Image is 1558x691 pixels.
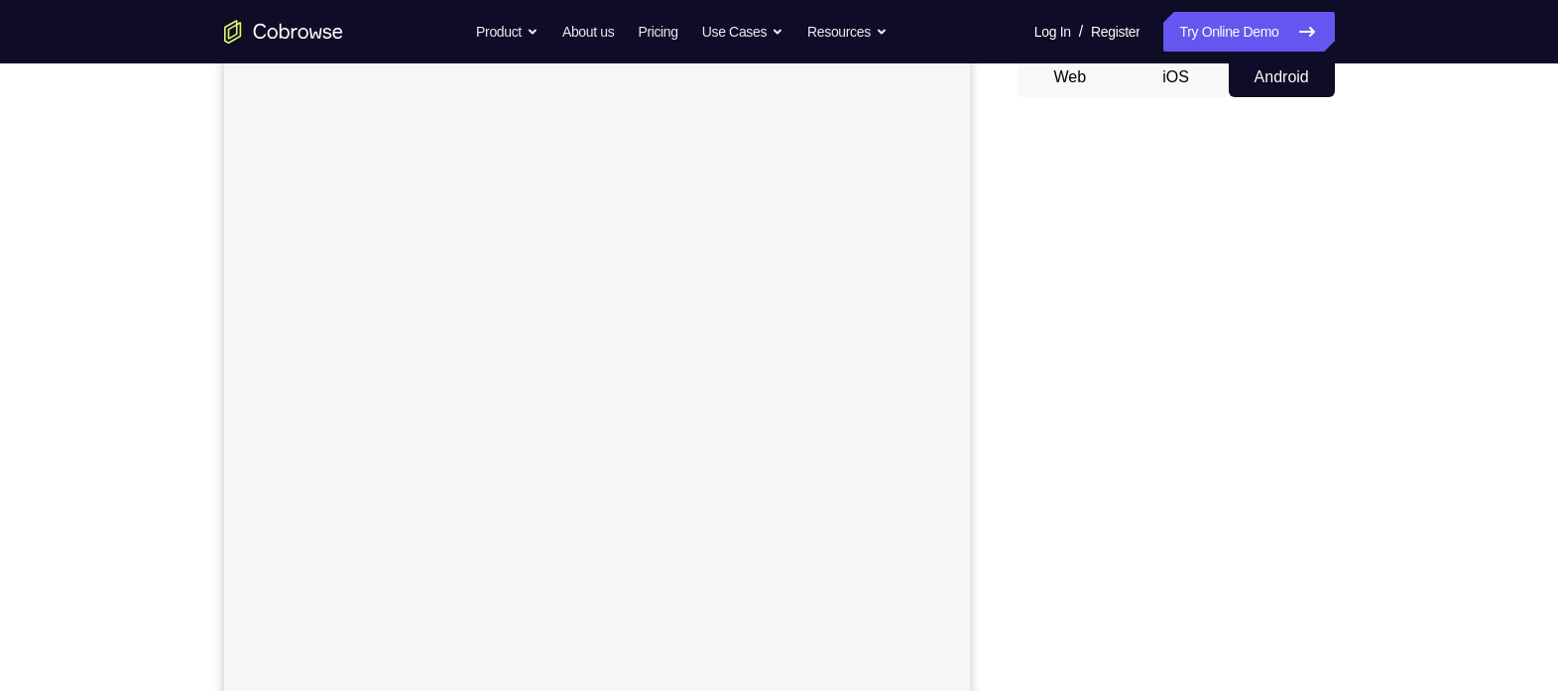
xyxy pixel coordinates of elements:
[562,12,614,52] a: About us
[1123,58,1229,97] button: iOS
[1079,20,1083,44] span: /
[702,12,783,52] button: Use Cases
[476,12,539,52] button: Product
[1034,12,1071,52] a: Log In
[1229,58,1335,97] button: Android
[1163,12,1334,52] a: Try Online Demo
[807,12,888,52] button: Resources
[1018,58,1124,97] button: Web
[638,12,677,52] a: Pricing
[1091,12,1139,52] a: Register
[224,20,343,44] a: Go to the home page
